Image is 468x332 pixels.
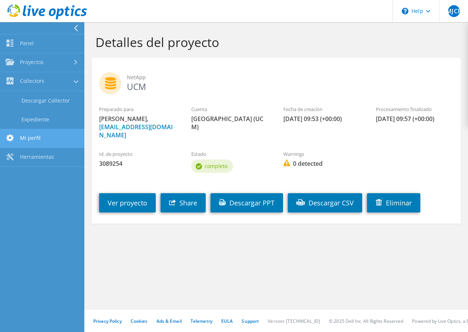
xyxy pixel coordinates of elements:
[99,150,176,158] label: Id. de proyecto
[191,318,212,324] a: Telemetry
[205,162,228,170] span: completo
[191,105,269,113] label: Cuenta
[211,193,283,212] a: Descargar PPT
[283,105,361,113] label: Fecha de creación
[242,318,259,324] a: Support
[191,115,269,131] span: [GEOGRAPHIC_DATA] (UCM)
[376,115,453,123] span: [DATE] 09:57 (+00:00)
[99,193,156,212] a: Ver proyecto
[99,123,173,139] a: [EMAIL_ADDRESS][DOMAIN_NAME]
[99,72,453,91] h2: UCM
[376,105,453,113] label: Procesamiento finalizado
[93,318,122,324] a: Privacy Policy
[329,318,403,324] li: © 2025 Dell Inc. All Rights Reserved
[191,150,269,158] label: Estado
[448,5,460,17] span: MJCP
[283,150,361,158] label: Warnings
[402,8,408,14] svg: \n
[131,318,148,324] a: Cookies
[367,193,420,212] a: Eliminar
[268,318,320,324] li: Version: [TECHNICAL_ID]
[95,34,453,50] h1: Detalles del proyecto
[99,105,176,113] label: Preparado para
[156,318,182,324] a: Ads & Email
[161,193,206,212] a: Share
[99,160,176,168] span: 3089254
[99,115,176,139] span: [PERSON_NAME],
[283,115,361,123] span: [DATE] 09:53 (+00:00)
[283,160,361,168] span: 0 detected
[288,193,362,212] a: Descargar CSV
[127,73,453,81] span: NetApp
[221,318,233,324] a: EULA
